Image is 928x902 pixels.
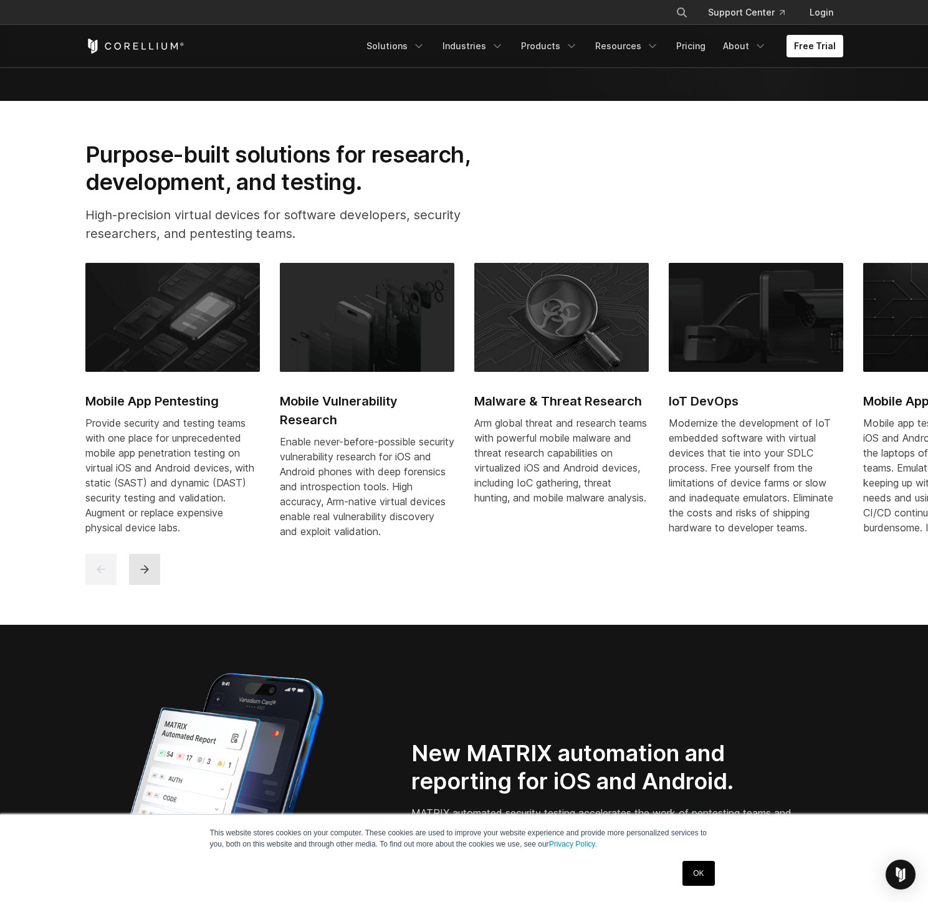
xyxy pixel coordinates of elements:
[661,1,843,24] div: Navigation Menu
[85,141,510,196] h2: Purpose-built solutions for research, development, and testing.
[280,263,454,553] a: Mobile Vulnerability Research Mobile Vulnerability Research Enable never-before-possible security...
[549,840,597,848] a: Privacy Policy.
[474,415,649,505] div: Arm global threat and research teams with powerful mobile malware and threat research capabilitie...
[359,35,843,57] div: Navigation Menu
[280,263,454,371] img: Mobile Vulnerability Research
[85,554,117,585] button: previous
[85,206,510,243] p: High-precision virtual devices for software developers, security researchers, and pentesting teams.
[715,35,774,57] a: About
[474,263,649,520] a: Malware & Threat Research Malware & Threat Research Arm global threat and research teams with pow...
[85,415,260,535] div: Provide security and testing teams with one place for unprecedented mobile app penetration testin...
[359,35,433,57] a: Solutions
[671,1,693,24] button: Search
[85,263,260,371] img: Mobile App Pentesting
[280,392,454,429] h2: Mobile Vulnerability Research
[669,263,843,371] img: IoT DevOps
[682,861,714,886] a: OK
[210,827,719,850] p: This website stores cookies on your computer. These cookies are used to improve your website expe...
[698,1,795,24] a: Support Center
[669,415,843,535] div: Modernize the development of IoT embedded software with virtual devices that tie into your SDLC p...
[411,739,796,795] h2: New MATRIX automation and reporting for iOS and Android.
[669,263,843,549] a: IoT DevOps IoT DevOps Modernize the development of IoT embedded software with virtual devices tha...
[280,434,454,539] div: Enable never-before-possible security vulnerability research for iOS and Android phones with deep...
[474,392,649,411] h2: Malware & Threat Research
[411,805,796,850] p: MATRIX automated security testing accelerates the work of pentesting teams and facilitates AppSec...
[514,35,585,57] a: Products
[588,35,666,57] a: Resources
[85,392,260,411] h2: Mobile App Pentesting
[669,392,843,411] h2: IoT DevOps
[85,263,260,549] a: Mobile App Pentesting Mobile App Pentesting Provide security and testing teams with one place for...
[886,860,916,890] div: Open Intercom Messenger
[85,39,184,54] a: Corellium Home
[435,35,511,57] a: Industries
[474,263,649,371] img: Malware & Threat Research
[787,35,843,57] a: Free Trial
[669,35,713,57] a: Pricing
[800,1,843,24] a: Login
[129,554,160,585] button: next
